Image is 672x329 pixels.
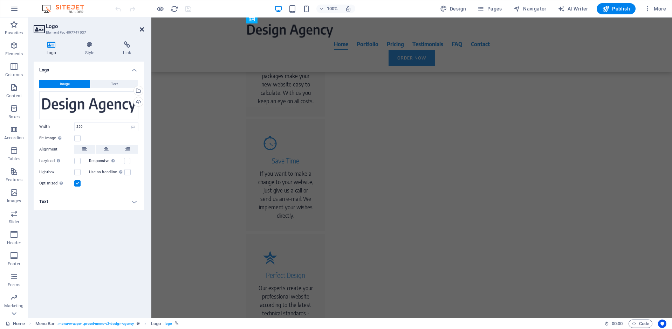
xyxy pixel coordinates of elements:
p: Elements [5,51,23,57]
p: Slider [9,219,20,225]
i: This element is a customizable preset [137,322,140,325]
span: . menu-wrapper .preset-menu-v2-design-agency [57,320,134,328]
p: Content [6,93,22,99]
p: Favorites [5,30,23,36]
span: Publish [602,5,630,12]
h4: Style [72,41,110,56]
span: Click to select. Double-click to edit [151,320,161,328]
h4: Link [110,41,144,56]
div: logo_designagency.png [39,91,138,119]
button: reload [170,5,178,13]
span: AI Writer [558,5,588,12]
img: Editor Logo [40,5,93,13]
h4: Logo [34,41,72,56]
label: Fit image [39,134,74,142]
i: This element is linked [175,322,179,325]
nav: breadcrumb [35,320,179,328]
button: AI Writer [555,3,591,14]
h3: Element #ed-897747037 [46,29,130,36]
label: Responsive [89,157,124,165]
span: Image [60,80,70,88]
span: More [644,5,666,12]
h6: Session time [604,320,623,328]
button: Pages [474,3,505,14]
p: Features [6,177,22,183]
button: Usercentrics [658,320,666,328]
span: Design [440,5,466,12]
a: Click to cancel selection. Double-click to open Pages [6,320,25,328]
h6: 100% [327,5,338,13]
label: Lightbox [39,168,74,176]
p: Accordion [4,135,24,141]
h2: Logo [46,23,144,29]
span: Text [111,80,118,88]
span: Pages [477,5,502,12]
button: Design [437,3,469,14]
i: On resize automatically adjust zoom level to fit chosen device. [345,6,351,12]
p: Images [7,198,21,204]
p: Columns [5,72,23,78]
button: More [641,3,669,14]
button: Navigator [510,3,549,14]
button: 100% [316,5,341,13]
button: Code [629,320,652,328]
span: Click to select. Double-click to edit [35,320,55,328]
label: Alignment [39,145,74,154]
label: Use as headline [89,168,124,176]
span: . logo [164,320,172,328]
button: Text [90,80,138,88]
span: Navigator [513,5,547,12]
span: Code [632,320,649,328]
label: Lazyload [39,157,74,165]
label: Optimized [39,179,74,188]
p: Footer [8,261,20,267]
p: Forms [8,282,20,288]
button: Image [39,80,90,88]
button: Publish [597,3,636,14]
p: Tables [8,156,20,162]
span: 00 00 [612,320,623,328]
h4: Logo [34,62,144,74]
p: Boxes [8,114,20,120]
label: Width [39,125,74,128]
span: : [617,321,618,326]
p: Marketing [4,303,23,309]
i: Reload page [170,5,178,13]
p: Header [7,240,21,246]
div: Design (Ctrl+Alt+Y) [437,3,469,14]
h4: Text [34,193,144,210]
